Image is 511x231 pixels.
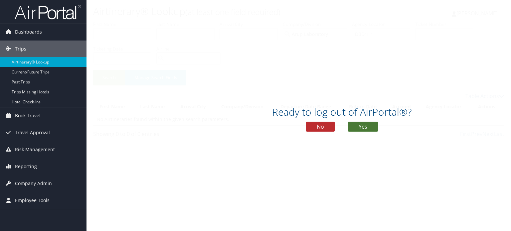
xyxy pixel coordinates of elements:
[15,107,41,124] span: Book Travel
[15,41,26,57] span: Trips
[15,124,50,141] span: Travel Approval
[15,4,81,20] img: airportal-logo.png
[348,122,378,132] button: Yes
[15,141,55,158] span: Risk Management
[15,175,52,192] span: Company Admin
[306,122,335,132] button: No
[15,192,50,209] span: Employee Tools
[15,24,42,40] span: Dashboards
[15,158,37,175] span: Reporting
